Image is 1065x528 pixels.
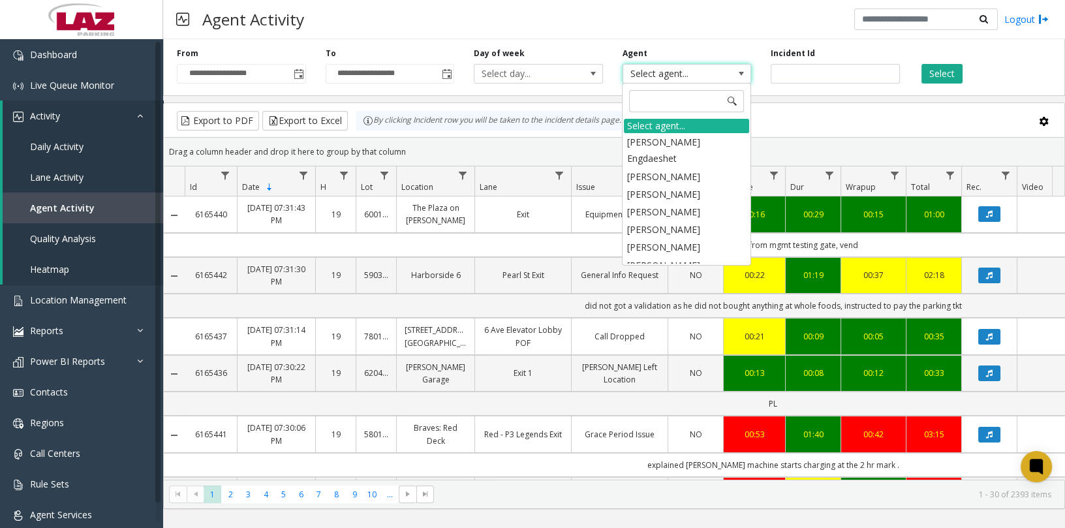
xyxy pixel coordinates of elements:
a: 6165440 [193,208,229,221]
a: 00:15 [849,208,898,221]
div: Select agent... [624,119,749,133]
a: Lot Filter Menu [376,166,394,184]
span: Page 9 [345,486,363,503]
img: 'icon' [13,480,23,490]
li: [PERSON_NAME] Engdaeshet [624,133,749,167]
a: Dur Filter Menu [820,166,838,184]
a: Total Filter Menu [941,166,959,184]
span: Page 4 [257,486,275,503]
a: Wrapup Filter Menu [886,166,903,184]
label: Agent [623,48,647,59]
a: 01:40 [794,428,833,441]
a: [PERSON_NAME] Left Location [579,361,660,386]
a: Lane Activity [3,162,163,193]
span: Lane Activity [30,171,84,183]
img: infoIcon.svg [363,116,373,126]
a: 00:35 [914,330,953,343]
a: [DATE] 07:30:22 PM [245,361,307,386]
label: Incident Id [771,48,815,59]
label: To [326,48,336,59]
img: 'icon' [13,326,23,337]
a: Red - P3 Legends Exit [483,428,563,441]
span: Rec. [966,181,981,193]
span: Location Management [30,294,127,306]
a: 00:33 [914,367,953,379]
a: 6165441 [193,428,229,441]
div: 00:08 [794,367,833,379]
span: Contacts [30,386,68,398]
a: 19 [324,269,348,281]
span: Toggle popup [291,65,305,83]
div: 03:15 [914,428,953,441]
span: Agent Services [30,508,92,521]
span: Regions [30,416,64,429]
div: 00:05 [849,330,898,343]
a: Collapse Details [164,271,185,281]
span: NO [690,367,702,379]
span: Page 5 [275,486,292,503]
a: General Info Request [579,269,660,281]
a: NO [676,330,715,343]
a: [DATE] 07:31:30 PM [245,263,307,288]
div: 00:42 [849,428,898,441]
span: Dashboard [30,48,77,61]
span: NO [690,331,702,342]
a: NO [676,367,715,379]
img: 'icon' [13,388,23,398]
img: 'icon' [13,510,23,521]
a: Logout [1004,12,1049,26]
span: Wrapup [846,181,876,193]
span: Sortable [264,182,275,193]
a: 6 Ave Elevator Lobby POF [483,324,563,349]
span: Select agent... [623,65,725,83]
span: Go to the next page [399,486,416,504]
span: Video [1022,181,1043,193]
span: Issue [576,181,595,193]
img: logout [1038,12,1049,26]
a: 00:09 [794,330,833,343]
button: Select [921,64,963,84]
li: [PERSON_NAME] [624,203,749,221]
a: 00:53 [732,428,777,441]
span: Page 1 [204,486,221,503]
a: 00:16 [732,208,777,221]
a: 01:19 [794,269,833,281]
a: 19 [324,428,348,441]
span: Daily Activity [30,140,84,153]
a: Harborside 6 [405,269,467,281]
a: Exit 1 [483,367,563,379]
span: Live Queue Monitor [30,79,114,91]
div: Data table [164,166,1064,479]
a: 00:13 [732,367,777,379]
a: Date Filter Menu [295,166,313,184]
span: Dur [790,181,804,193]
a: 19 [324,367,348,379]
span: Page 11 [381,486,399,503]
h3: Agent Activity [196,3,311,35]
span: Go to the last page [416,486,434,504]
span: Location [401,181,433,193]
div: 02:18 [914,269,953,281]
span: Page 2 [221,486,239,503]
label: Day of week [474,48,525,59]
span: Reports [30,324,63,337]
li: [PERSON_NAME] [624,256,749,274]
a: [DATE] 07:31:43 PM [245,202,307,226]
a: 00:29 [794,208,833,221]
span: Total [911,181,930,193]
div: 00:12 [849,367,898,379]
a: [DATE] 07:30:06 PM [245,422,307,446]
a: Call Dropped [579,330,660,343]
span: Lane [480,181,497,193]
li: [PERSON_NAME] [624,168,749,185]
span: NO [690,270,702,281]
img: 'icon' [13,418,23,429]
a: Id Filter Menu [217,166,234,184]
button: Export to PDF [177,111,259,131]
li: [PERSON_NAME] [624,238,749,256]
